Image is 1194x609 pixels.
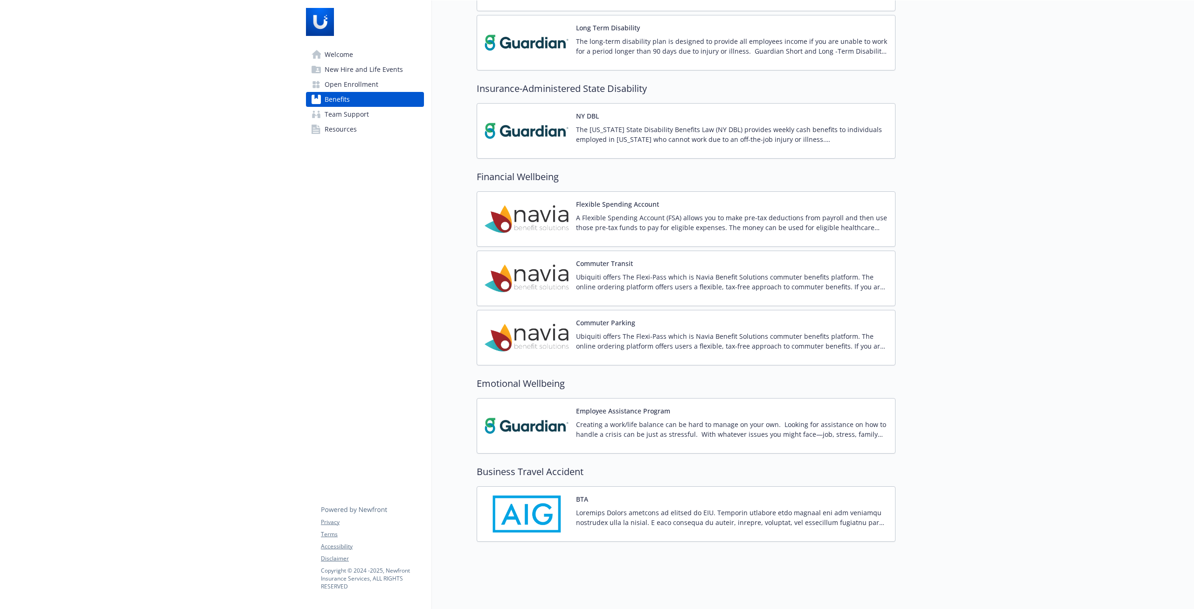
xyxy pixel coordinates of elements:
[576,318,635,328] button: Commuter Parking
[306,107,424,122] a: Team Support
[321,518,423,526] a: Privacy
[477,170,895,184] h2: Financial Wellbeing
[576,259,633,268] button: Commuter Transit
[485,259,569,298] img: Navia Benefit Solutions carrier logo
[325,122,357,137] span: Resources
[576,36,888,56] p: The long-term disability plan is designed to provide all employees income if you are unable to wo...
[485,23,569,63] img: Guardian carrier logo
[321,542,423,551] a: Accessibility
[325,107,369,122] span: Team Support
[576,494,588,504] button: BTA
[325,62,403,77] span: New Hire and Life Events
[325,77,378,92] span: Open Enrollment
[477,82,895,96] h2: Insurance-Administered State Disability
[576,125,888,144] p: The [US_STATE] State Disability Benefits Law (NY DBL) provides weekly cash benefits to individual...
[576,508,888,527] p: Loremips Dolors ametcons ad elitsed do EIU. Temporin utlabore etdo magnaal eni adm veniamqu nostr...
[485,318,569,357] img: Navia Benefit Solutions carrier logo
[306,77,424,92] a: Open Enrollment
[485,406,569,446] img: Guardian carrier logo
[576,420,888,439] p: Creating a work/life balance can be hard to manage on your own. Looking for assistance on how to ...
[477,377,895,391] h2: Emotional Wellbeing
[321,567,423,590] p: Copyright © 2024 - 2025 , Newfront Insurance Services, ALL RIGHTS RESERVED
[576,406,670,416] button: Employee Assistance Program
[306,47,424,62] a: Welcome
[576,331,888,351] p: Ubiquiti offers The Flexi-Pass which is Navia Benefit Solutions commuter benefits platform. The o...
[485,111,569,151] img: Guardian carrier logo
[321,530,423,539] a: Terms
[485,494,569,534] img: AIG American General Life Insurance Company carrier logo
[306,62,424,77] a: New Hire and Life Events
[306,92,424,107] a: Benefits
[576,272,888,292] p: Ubiquiti offers The Flexi-Pass which is Navia Benefit Solutions commuter benefits platform. The o...
[576,23,640,33] button: Long Term Disability
[576,213,888,232] p: A Flexible Spending Account (FSA) allows you to make pre-tax deductions from payroll and then use...
[477,465,895,479] h2: Business Travel Accident
[306,122,424,137] a: Resources
[325,92,350,107] span: Benefits
[321,554,423,563] a: Disclaimer
[576,111,599,121] button: NY DBL
[485,199,569,239] img: Navia Benefit Solutions carrier logo
[325,47,353,62] span: Welcome
[576,199,659,209] button: Flexible Spending Account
